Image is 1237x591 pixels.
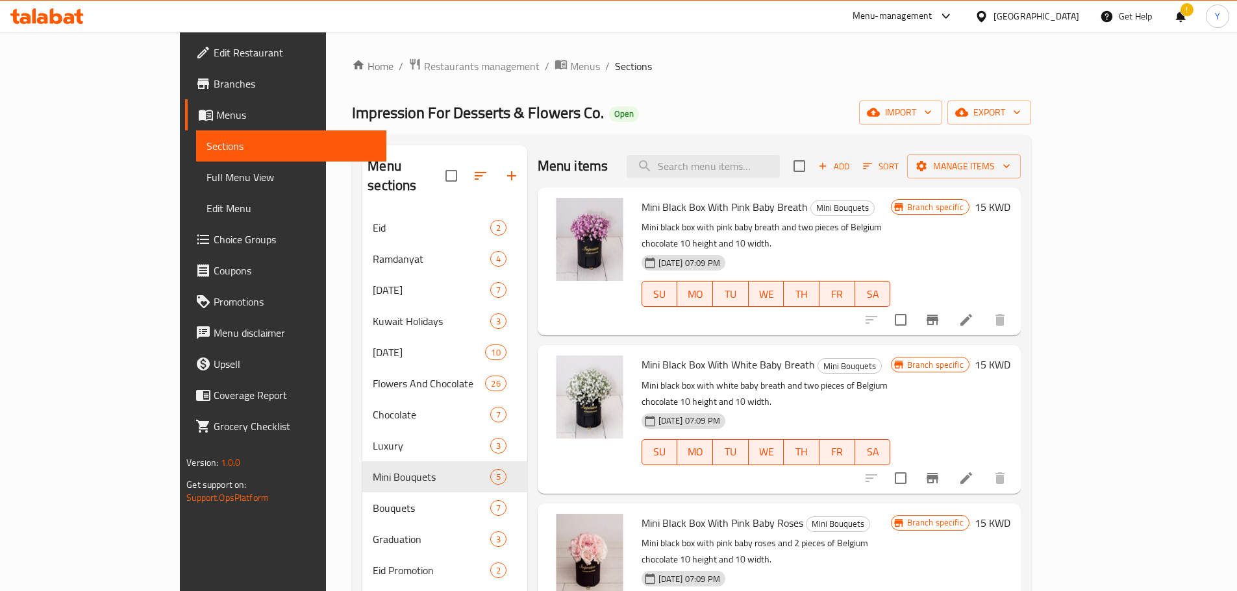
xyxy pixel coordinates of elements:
[749,281,784,307] button: WE
[609,106,639,122] div: Open
[186,454,218,471] span: Version:
[653,415,725,427] span: [DATE] 07:09 PM
[754,285,779,304] span: WE
[373,438,490,453] span: Luxury
[816,159,851,174] span: Add
[713,439,749,465] button: TU
[855,156,907,176] span: Sort items
[465,160,496,191] span: Sort sections
[373,220,490,235] div: Eid
[373,313,490,329] span: Kuwait Holidays
[491,533,506,546] span: 3
[373,282,490,298] div: Mother's Day
[491,564,506,577] span: 2
[627,155,780,178] input: search
[642,355,815,374] span: Mini Black Box With White Baby Breath
[548,198,631,281] img: Mini Black Box With Pink Baby Breath
[1215,9,1220,23] span: Y
[491,253,506,265] span: 4
[196,193,386,224] a: Edit Menu
[819,281,855,307] button: FR
[214,325,376,341] span: Menu disclaimer
[373,251,490,267] span: Ramdanyat
[490,562,506,578] div: items
[362,555,527,586] div: Eid Promotion2
[642,513,803,533] span: Mini Black Box With Pink Baby Roses
[373,282,490,298] span: [DATE]
[818,358,882,374] div: Mini Bouquets
[490,438,506,453] div: items
[819,439,855,465] button: FR
[786,152,813,180] span: Select section
[373,531,490,547] span: Graduation
[789,442,814,461] span: TH
[818,359,881,374] span: Mini Bouquets
[373,376,485,391] span: Flowers And Chocolate
[490,469,506,485] div: items
[362,274,527,306] div: [DATE]7
[555,58,600,75] a: Menus
[917,463,948,494] button: Branch-specific-item
[538,156,608,176] h2: Menu items
[491,222,506,234] span: 2
[713,281,749,307] button: TU
[825,285,850,304] span: FR
[185,317,386,348] a: Menu disclaimer
[811,200,874,215] span: Mini Bouquets
[642,219,891,252] p: Mini black box with pink baby breath and two pieces of Belgium chocolate 10 height and 10 width.
[863,159,899,174] span: Sort
[424,58,540,74] span: Restaurants management
[362,306,527,337] div: Kuwait Holidays3
[373,562,490,578] div: Eid Promotion
[368,156,445,195] h2: Menu sections
[362,399,527,430] div: Chocolate7
[677,439,713,465] button: MO
[485,376,506,391] div: items
[490,282,506,298] div: items
[362,492,527,524] div: Bouquets7
[185,68,386,99] a: Branches
[902,516,969,529] span: Branch specific
[642,281,678,307] button: SU
[825,442,850,461] span: FR
[860,442,886,461] span: SA
[984,304,1016,335] button: delete
[214,45,376,60] span: Edit Restaurant
[615,58,652,74] span: Sections
[491,471,506,483] span: 5
[362,461,527,492] div: Mini Bouquets5
[784,439,819,465] button: TH
[485,344,506,360] div: items
[373,344,485,360] span: [DATE]
[907,154,1021,178] button: Manage items
[718,285,743,304] span: TU
[855,439,891,465] button: SA
[196,162,386,193] a: Full Menu View
[214,418,376,434] span: Grocery Checklist
[373,407,490,422] span: Chocolate
[496,160,527,191] button: Add section
[185,411,386,442] a: Grocery Checklist
[642,535,891,568] p: Mini black box with pink baby roses and 2 pieces of Belgium chocolate 10 height and 10 width.
[570,58,600,74] span: Menus
[855,281,891,307] button: SA
[214,387,376,403] span: Coverage Report
[653,573,725,585] span: [DATE] 07:09 PM
[918,158,1010,175] span: Manage items
[216,107,376,123] span: Menus
[206,200,376,216] span: Edit Menu
[362,337,527,368] div: [DATE]10
[718,442,743,461] span: TU
[869,104,932,121] span: import
[984,463,1016,494] button: delete
[408,58,540,75] a: Restaurants management
[975,514,1010,532] h6: 15 KWD
[214,232,376,247] span: Choice Groups
[352,98,604,127] span: Impression For Desserts & Flowers Co.
[887,306,914,333] span: Select to update
[806,516,869,531] span: Mini Bouquets
[859,101,942,125] button: import
[491,284,506,296] span: 7
[491,315,506,328] span: 3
